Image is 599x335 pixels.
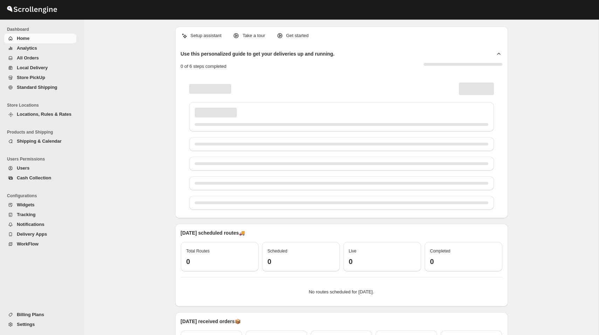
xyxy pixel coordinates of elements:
[181,63,227,70] p: 0 of 6 steps completed
[7,156,79,162] span: Users Permissions
[181,229,502,236] p: [DATE] scheduled routes 🚚
[286,32,309,39] p: Get started
[7,129,79,135] span: Products and Shipping
[7,27,79,32] span: Dashboard
[181,318,502,325] p: [DATE] received orders 📦
[17,138,62,144] span: Shipping & Calendar
[430,249,450,254] span: Completed
[17,212,35,217] span: Tracking
[17,75,45,80] span: Store PickUp
[17,165,29,171] span: Users
[181,50,335,57] h2: Use this personalized guide to get your deliveries up and running.
[17,175,51,180] span: Cash Collection
[4,320,76,329] button: Settings
[4,200,76,210] button: Widgets
[349,249,357,254] span: Live
[17,241,39,247] span: WorkFlow
[17,202,34,207] span: Widgets
[4,53,76,63] button: All Orders
[17,55,39,60] span: All Orders
[4,43,76,53] button: Analytics
[349,257,415,266] h3: 0
[4,239,76,249] button: WorkFlow
[4,109,76,119] button: Locations, Rules & Rates
[17,322,35,327] span: Settings
[17,112,71,117] span: Locations, Rules & Rates
[17,312,44,317] span: Billing Plans
[4,210,76,220] button: Tracking
[4,310,76,320] button: Billing Plans
[17,85,57,90] span: Standard Shipping
[430,257,497,266] h3: 0
[186,257,253,266] h3: 0
[4,229,76,239] button: Delivery Apps
[7,193,79,199] span: Configurations
[242,32,265,39] p: Take a tour
[186,249,210,254] span: Total Routes
[17,45,37,51] span: Analytics
[4,220,76,229] button: Notifications
[181,76,502,213] div: Page loading
[4,173,76,183] button: Cash Collection
[191,32,222,39] p: Setup assistant
[17,222,44,227] span: Notifications
[4,136,76,146] button: Shipping & Calendar
[268,257,334,266] h3: 0
[7,102,79,108] span: Store Locations
[17,36,29,41] span: Home
[4,34,76,43] button: Home
[4,163,76,173] button: Users
[268,249,288,254] span: Scheduled
[17,231,47,237] span: Delivery Apps
[17,65,48,70] span: Local Delivery
[186,288,497,295] p: No routes scheduled for [DATE].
